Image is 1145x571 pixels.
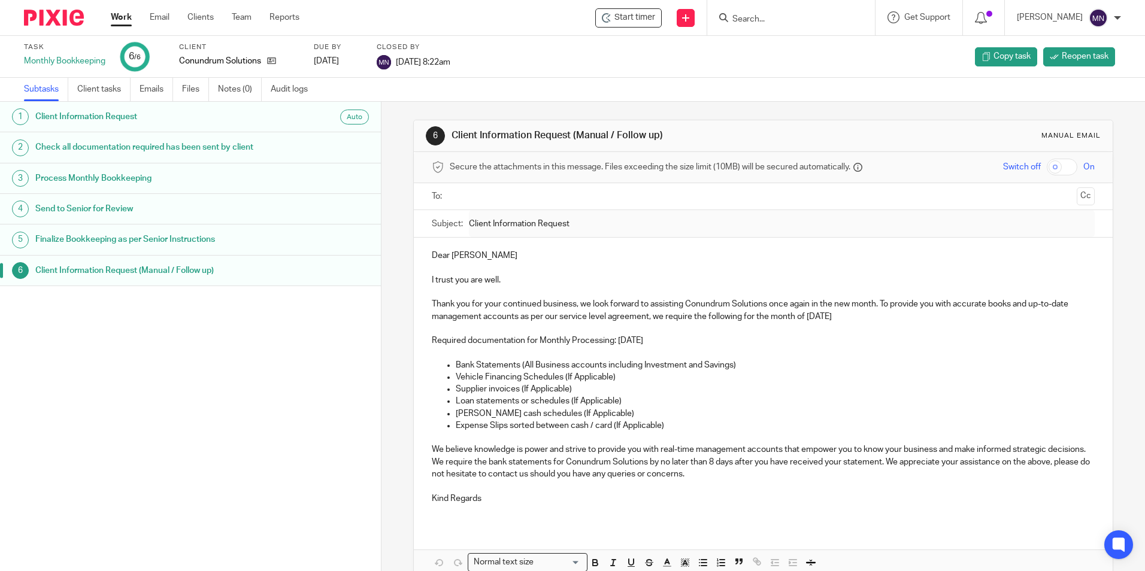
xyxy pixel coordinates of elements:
[432,250,1094,262] p: Dear [PERSON_NAME]
[614,11,655,24] span: Start timer
[12,139,29,156] div: 2
[269,11,299,23] a: Reports
[432,218,463,230] label: Subject:
[1083,161,1095,173] span: On
[24,55,105,67] div: Monthly Bookkeeping
[975,47,1037,66] a: Copy task
[111,11,132,23] a: Work
[129,50,141,63] div: 6
[456,395,1094,407] p: Loan statements or schedules (If Applicable)
[432,274,1094,286] p: I trust you are well.
[1041,131,1101,141] div: Manual email
[140,78,173,101] a: Emails
[456,408,1094,420] p: [PERSON_NAME] cash schedules (If Applicable)
[35,169,258,187] h1: Process Monthly Bookkeeping
[24,78,68,101] a: Subtasks
[456,359,1094,371] p: Bank Statements (All Business accounts including Investment and Savings)
[450,161,850,173] span: Secure the attachments in this message. Files exceeding the size limit (10MB) will be secured aut...
[1017,11,1083,23] p: [PERSON_NAME]
[377,55,391,69] img: svg%3E
[452,129,789,142] h1: Client Information Request (Manual / Follow up)
[340,110,369,124] div: Auto
[35,230,258,248] h1: Finalize Bookkeeping as per Senior Instructions
[150,11,169,23] a: Email
[24,10,84,26] img: Pixie
[35,262,258,280] h1: Client Information Request (Manual / Follow up)
[35,138,258,156] h1: Check all documentation required has been sent by client
[35,200,258,218] h1: Send to Senior for Review
[471,556,536,569] span: Normal text size
[904,13,950,22] span: Get Support
[731,14,839,25] input: Search
[187,11,214,23] a: Clients
[12,201,29,217] div: 4
[218,78,262,101] a: Notes (0)
[377,42,450,52] label: Closed by
[179,55,261,67] p: Conundrum Solutions
[993,50,1031,62] span: Copy task
[456,420,1094,432] p: Expense Slips sorted between cash / card (If Applicable)
[1077,187,1095,205] button: Cc
[432,444,1094,480] p: We believe knowledge is power and strive to provide you with real-time management accounts that e...
[1062,50,1108,62] span: Reopen task
[12,170,29,187] div: 3
[24,42,105,52] label: Task
[314,55,362,67] div: [DATE]
[432,493,1094,505] p: Kind Regards
[1089,8,1108,28] img: svg%3E
[12,262,29,279] div: 6
[271,78,317,101] a: Audit logs
[77,78,131,101] a: Client tasks
[179,42,299,52] label: Client
[35,108,258,126] h1: Client Information Request
[396,57,450,66] span: [DATE] 8:22am
[134,54,141,60] small: /6
[426,126,445,145] div: 6
[182,78,209,101] a: Files
[1043,47,1115,66] a: Reopen task
[1003,161,1041,173] span: Switch off
[595,8,662,28] div: Conundrum Solutions - Monthly Bookkeeping
[432,298,1094,323] p: Thank you for your continued business, we look forward to assisting Conundrum Solutions once agai...
[537,556,580,569] input: Search for option
[12,108,29,125] div: 1
[314,42,362,52] label: Due by
[232,11,252,23] a: Team
[432,335,1094,347] p: Required documentation for Monthly Processing: [DATE]
[456,383,1094,395] p: Supplier invoices (If Applicable)
[456,371,1094,383] p: Vehicle Financing Schedules (If Applicable)
[12,232,29,248] div: 5
[432,190,445,202] label: To:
